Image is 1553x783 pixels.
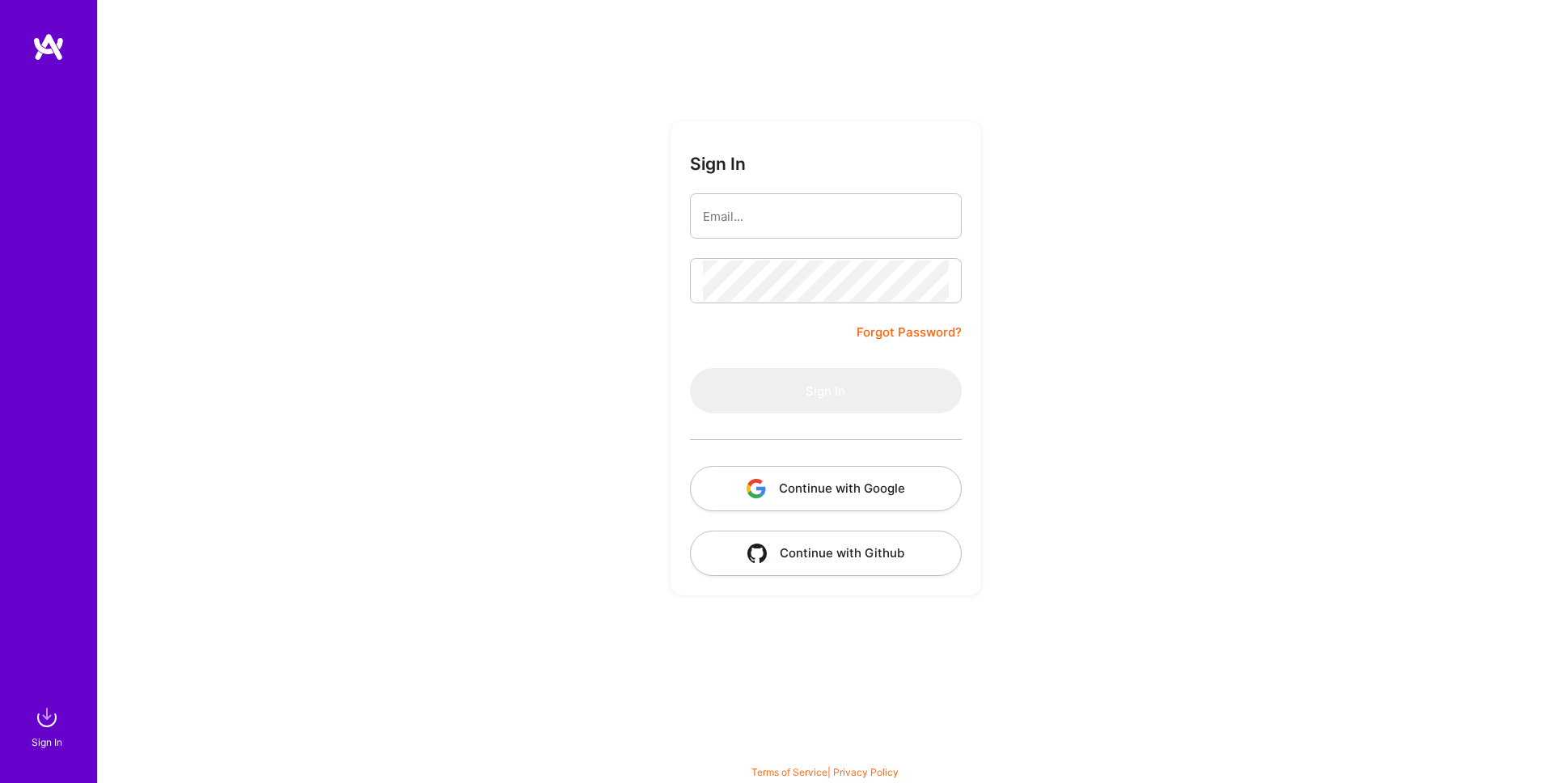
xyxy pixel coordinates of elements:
a: Privacy Policy [833,766,899,778]
img: sign in [31,701,63,734]
div: Sign In [32,734,62,751]
button: Sign In [690,368,962,413]
a: sign inSign In [34,701,63,751]
span: | [751,766,899,778]
a: Terms of Service [751,766,827,778]
img: icon [747,544,767,563]
button: Continue with Google [690,466,962,511]
h3: Sign In [690,154,746,174]
img: logo [32,32,65,61]
img: icon [747,479,766,498]
a: Forgot Password? [857,323,962,342]
button: Continue with Github [690,531,962,576]
input: Email... [703,196,949,237]
div: © 2025 ATeams Inc., All rights reserved. [97,734,1553,775]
